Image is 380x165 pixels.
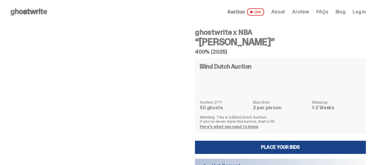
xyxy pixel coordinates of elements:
a: Place your Bids [195,141,366,154]
dd: 2 per person [253,105,308,110]
h3: “[PERSON_NAME]” [195,37,366,47]
a: Log in [353,10,366,14]
dd: 50 ghosts [200,105,249,110]
dd: 1-2 Weeks [312,105,361,110]
a: FAQs [316,10,328,14]
a: Archive [292,10,309,14]
h4: Blind Dutch Auction [200,63,251,69]
dt: Shipping [312,100,361,104]
h5: 400% (2025) [195,49,366,55]
dt: Max Bids [253,100,308,104]
a: Auction LIVE [227,8,264,16]
span: LIVE [247,8,264,16]
h4: ghostwrite x NBA [195,29,366,36]
a: Blog [336,10,345,14]
dt: Auction QTY [200,100,249,104]
a: About [271,10,285,14]
a: Here's what you need to know [200,124,258,129]
p: Warning: This is a Blind Dutch Auction. If you’ve never done this before, that’s OK. [200,115,361,123]
span: Auction [227,10,245,14]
